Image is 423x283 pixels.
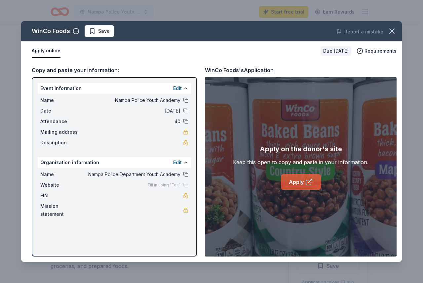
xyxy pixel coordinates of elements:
div: Due [DATE] [321,46,351,56]
span: Save [98,27,110,35]
div: WinCo Foods [32,26,70,36]
div: Copy and paste your information: [32,66,197,74]
button: Edit [173,84,182,92]
span: Name [40,170,85,178]
span: Name [40,96,85,104]
button: Apply online [32,44,60,58]
span: Fill in using "Edit" [148,182,180,188]
span: 40 [85,118,180,125]
button: Report a mistake [336,28,383,36]
span: Mailing address [40,128,85,136]
div: Apply on the donor's site [260,144,342,154]
span: Attendance [40,118,85,125]
button: Requirements [357,47,397,55]
button: Edit [173,159,182,166]
div: Keep this open to copy and paste in your information. [233,158,368,166]
div: WinCo Foods's Application [205,66,274,74]
span: [DATE] [85,107,180,115]
span: Description [40,139,85,147]
span: Website [40,181,85,189]
button: Save [85,25,114,37]
span: Nampa Police Youth Academy [85,96,180,104]
span: Requirements [365,47,397,55]
span: Date [40,107,85,115]
a: Apply [281,174,321,190]
div: Organization information [38,157,191,168]
span: Mission statement [40,202,85,218]
span: Nampa Police Department Youth Academy [85,170,180,178]
span: EIN [40,192,85,200]
div: Event information [38,83,191,94]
